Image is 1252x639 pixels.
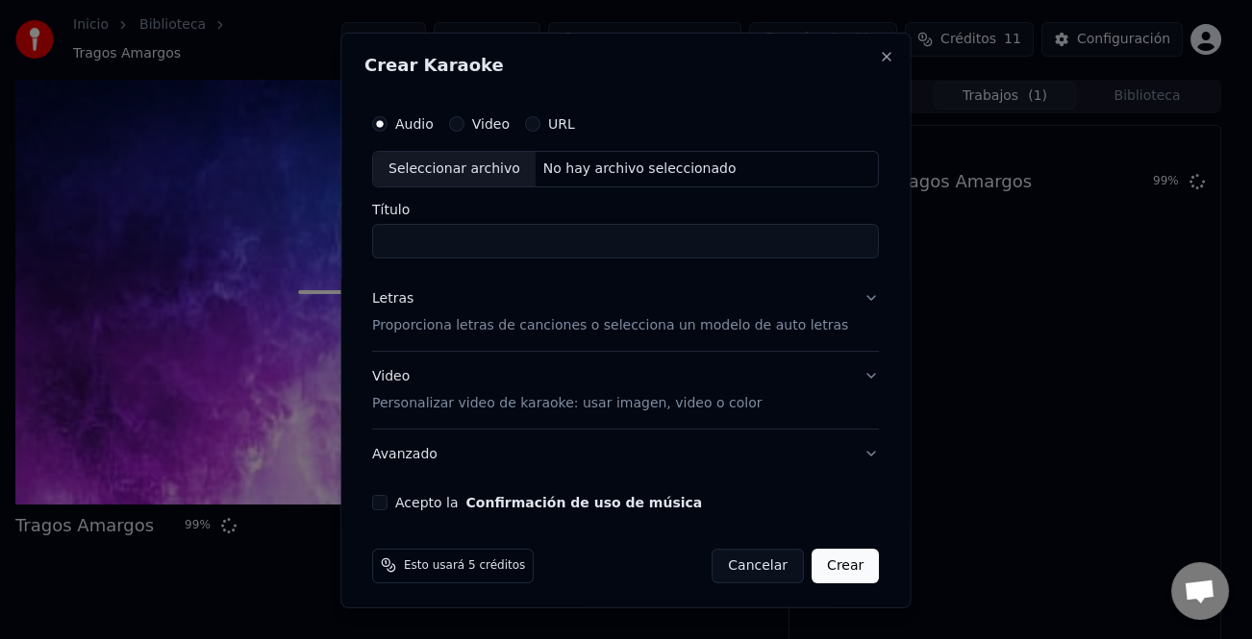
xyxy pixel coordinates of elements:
[372,366,762,412] div: Video
[812,548,879,582] button: Crear
[548,116,575,130] label: URL
[372,315,848,334] p: Proporciona letras de canciones o selecciona un modelo de auto letras
[372,273,879,350] button: LetrasProporciona letras de canciones o selecciona un modelo de auto letras
[395,495,702,508] label: Acepto la
[372,429,879,479] button: Avanzado
[372,351,879,428] button: VideoPersonalizar video de karaoke: usar imagen, video o color
[713,548,805,582] button: Cancelar
[404,557,525,573] span: Esto usará 5 créditos
[372,202,879,215] label: Título
[466,495,703,508] button: Acepto la
[472,116,510,130] label: Video
[372,288,413,307] div: Letras
[364,56,887,73] h2: Crear Karaoke
[373,151,536,185] div: Seleccionar archivo
[372,393,762,412] p: Personalizar video de karaoke: usar imagen, video o color
[536,159,744,178] div: No hay archivo seleccionado
[395,116,434,130] label: Audio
